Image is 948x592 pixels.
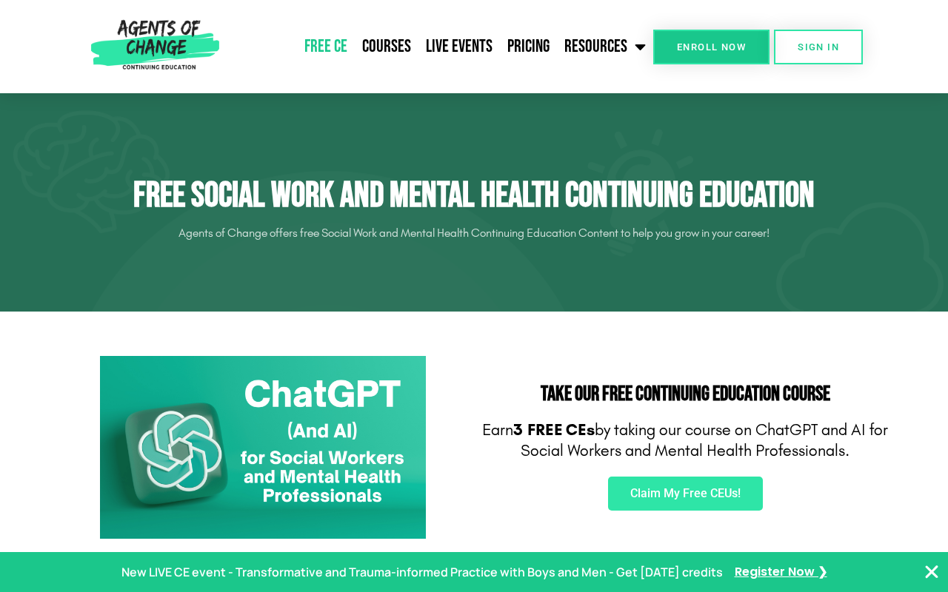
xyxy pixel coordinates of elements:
span: Enroll Now [677,42,746,52]
a: Resources [557,28,653,65]
a: Courses [355,28,418,65]
a: Register Now ❯ [735,562,827,583]
span: Claim My Free CEUs! [630,488,741,499]
a: Enroll Now [653,30,770,64]
a: Free CE [297,28,355,65]
a: Pricing [500,28,557,65]
p: New LIVE CE event - Transformative and Trauma-informed Practice with Boys and Men - Get [DATE] cr... [121,562,723,583]
span: SIGN IN [798,42,839,52]
a: SIGN IN [774,30,863,64]
p: Earn by taking our course on ChatGPT and AI for Social Workers and Mental Health Professionals. [481,420,889,462]
a: Live Events [418,28,500,65]
h1: Free Social Work and Mental Health Continuing Education [59,175,889,218]
p: Agents of Change offers free Social Work and Mental Health Continuing Education Content to help y... [59,221,889,245]
h2: Take Our FREE Continuing Education Course [481,384,889,405]
a: Claim My Free CEUs! [608,477,763,511]
b: 3 FREE CEs [513,420,595,440]
button: Close Banner [923,563,941,581]
nav: Menu [225,28,653,65]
